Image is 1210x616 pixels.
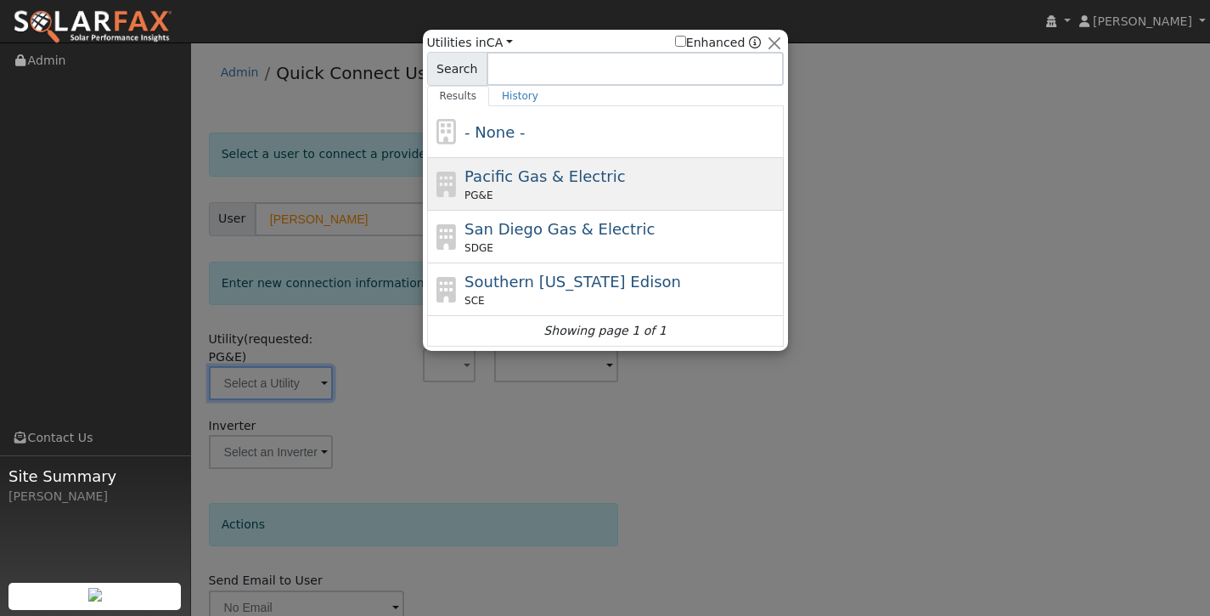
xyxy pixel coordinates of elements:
[88,588,102,602] img: retrieve
[1093,14,1192,28] span: [PERSON_NAME]
[464,273,681,291] span: Southern [US_STATE] Edison
[427,34,513,52] span: Utilities in
[487,36,513,49] a: CA
[464,167,625,185] span: Pacific Gas & Electric
[427,86,490,106] a: Results
[675,34,746,52] label: Enhanced
[8,465,182,488] span: Site Summary
[464,220,655,238] span: San Diego Gas & Electric
[8,488,182,506] div: [PERSON_NAME]
[749,36,761,49] a: Enhanced Providers
[543,322,666,340] i: Showing page 1 of 1
[675,36,686,47] input: Enhanced
[464,293,485,308] span: SCE
[464,123,525,141] span: - None -
[464,240,493,256] span: SDGE
[427,52,487,86] span: Search
[13,9,172,45] img: SolarFax
[489,86,551,106] a: History
[464,188,492,203] span: PG&E
[675,34,762,52] span: Show enhanced providers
